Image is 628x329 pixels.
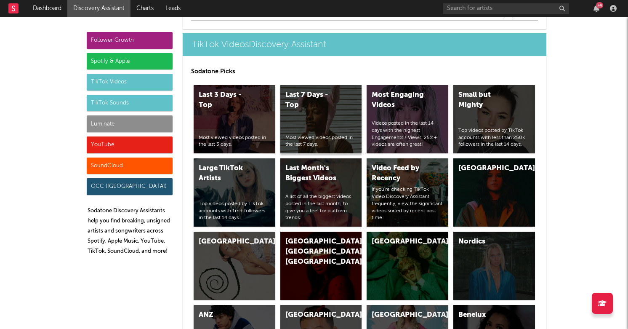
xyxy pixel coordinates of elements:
div: Spotify & Apple [87,53,173,70]
div: Video Feed by Recency [372,163,429,184]
a: [GEOGRAPHIC_DATA] [367,232,448,300]
div: [GEOGRAPHIC_DATA] [372,237,429,247]
p: Sodatone Discovery Assistants help you find breaking, unsigned artists and songwriters across Spo... [88,206,173,257]
div: [GEOGRAPHIC_DATA] [372,310,429,320]
a: Video Feed by RecencyIf you're checking TikTok Video Discovery Assistant frequently, view the sig... [367,158,448,227]
a: Nordics [453,232,535,300]
a: [GEOGRAPHIC_DATA], [GEOGRAPHIC_DATA], [GEOGRAPHIC_DATA] [280,232,362,300]
div: Last 3 Days - Top [199,90,256,110]
div: Most viewed videos posted in the last 3 days. [199,134,270,149]
a: Most Engaging VideosVideos posted in the last 14 days with the highest Engagements / Views. 25%+ ... [367,85,448,153]
div: Videos posted in the last 14 days with the highest Engagements / Views. 25%+ videos are often great! [372,120,443,148]
div: OCC ([GEOGRAPHIC_DATA]) [87,178,173,195]
div: ANZ [199,310,256,320]
a: Last Month's Biggest VideosA list of all the biggest videos posted in the last month, to give you... [280,158,362,227]
a: [GEOGRAPHIC_DATA] [194,232,275,300]
div: [GEOGRAPHIC_DATA] [458,163,516,174]
a: Last 3 Days - TopMost viewed videos posted in the last 3 days. [194,85,275,153]
div: Large TikTok Artists [199,163,256,184]
a: Large TikTok ArtistsTop videos posted by TikTok accounts with 1m+ followers in the last 14 days. [194,158,275,227]
a: Last 7 Days - TopMost viewed videos posted in the last 7 days. [280,85,362,153]
div: TikTok Videos [87,74,173,91]
div: Nordics [458,237,516,247]
div: 74 [596,2,603,8]
button: 74 [593,5,599,12]
div: [GEOGRAPHIC_DATA] [285,310,343,320]
div: Follower Growth [87,32,173,49]
div: Top videos posted by TikTok accounts with less than 250k followers in the last 14 days. [458,127,530,148]
a: Small but MightyTop videos posted by TikTok accounts with less than 250k followers in the last 14... [453,85,535,153]
div: Small but Mighty [458,90,516,110]
div: Most viewed videos posted in the last 7 days. [285,134,357,149]
p: Sodatone Picks [191,67,538,77]
div: Last Month's Biggest Videos [285,163,343,184]
div: [GEOGRAPHIC_DATA], [GEOGRAPHIC_DATA], [GEOGRAPHIC_DATA] [285,237,343,267]
div: A list of all the biggest videos posted in the last month, to give you a feel for platform trends. [285,193,357,222]
div: Most Engaging Videos [372,90,429,110]
a: [GEOGRAPHIC_DATA] [453,158,535,227]
div: YouTube [87,136,173,153]
div: If you're checking TikTok Video Discovery Assistant frequently, view the significant videos sorte... [372,186,443,222]
div: SoundCloud [87,158,173,174]
div: Benelux [458,310,516,320]
a: TikTok VideosDiscovery Assistant [183,33,546,56]
div: Top videos posted by TikTok accounts with 1m+ followers in the last 14 days. [199,201,270,222]
div: Last 7 Days - Top [285,90,343,110]
div: TikTok Sounds [87,95,173,112]
input: Search for artists [443,3,569,14]
div: Luminate [87,115,173,132]
div: [GEOGRAPHIC_DATA] [199,237,256,247]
